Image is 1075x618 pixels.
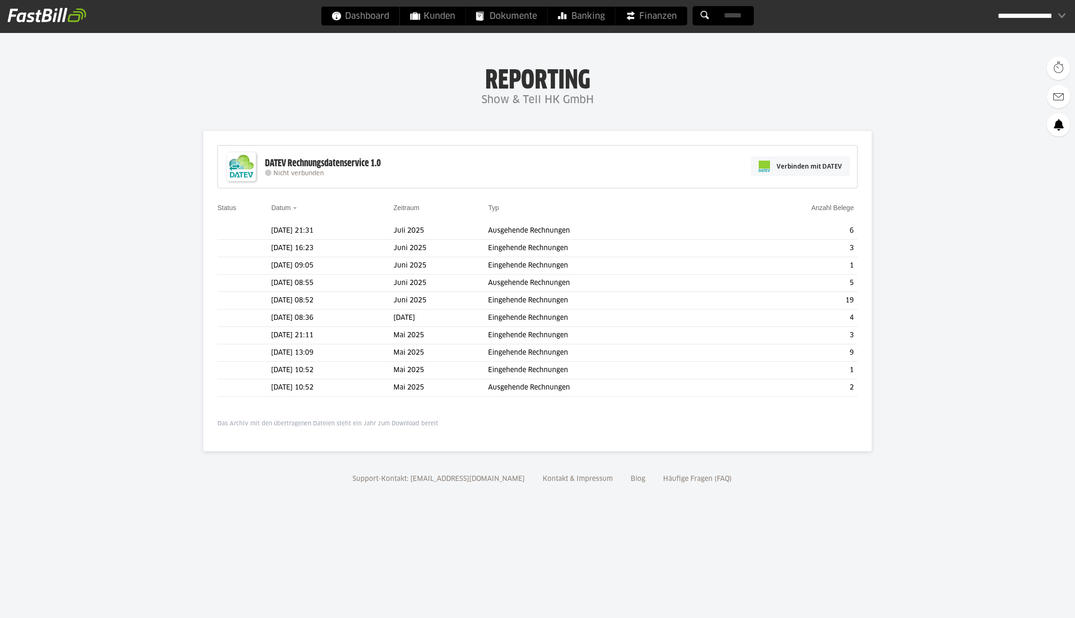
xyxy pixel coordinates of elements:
[271,362,393,379] td: [DATE] 10:52
[271,222,393,240] td: [DATE] 21:31
[488,327,724,344] td: Eingehende Rechnungen
[349,476,528,482] a: Support-Kontakt: [EMAIL_ADDRESS][DOMAIN_NAME]
[393,344,489,362] td: Mai 2025
[627,476,649,482] a: Blog
[271,309,393,327] td: [DATE] 08:36
[265,157,381,170] div: DATEV Rechnungsdatenservice 1.0
[393,222,489,240] td: Juli 2025
[271,240,393,257] td: [DATE] 16:23
[488,204,499,211] a: Typ
[223,148,260,186] img: DATEV-Datenservice Logo
[488,379,724,397] td: Ausgehende Rechnungen
[724,257,858,275] td: 1
[626,7,677,25] span: Finanzen
[393,379,489,397] td: Mai 2025
[393,327,489,344] td: Mai 2025
[271,257,393,275] td: [DATE] 09:05
[393,309,489,327] td: [DATE]
[293,207,299,209] img: sort_desc.gif
[393,362,489,379] td: Mai 2025
[488,275,724,292] td: Ausgehende Rechnungen
[400,7,465,25] a: Kunden
[724,327,858,344] td: 3
[8,8,86,23] img: fastbill_logo_white.png
[759,161,770,172] img: pi-datev-logo-farbig-24.svg
[724,275,858,292] td: 5
[724,292,858,309] td: 19
[488,222,724,240] td: Ausgehende Rechnungen
[660,476,735,482] a: Häufige Fragen (FAQ)
[777,162,842,171] span: Verbinden mit DATEV
[724,362,858,379] td: 1
[751,156,850,176] a: Verbinden mit DATEV
[94,66,981,91] h1: Reporting
[271,379,393,397] td: [DATE] 10:52
[548,7,615,25] a: Banking
[539,476,616,482] a: Kontakt & Impressum
[271,275,393,292] td: [DATE] 08:55
[488,362,724,379] td: Eingehende Rechnungen
[488,240,724,257] td: Eingehende Rechnungen
[393,292,489,309] td: Juni 2025
[217,420,858,428] p: Das Archiv mit den übertragenen Dateien steht ein Jahr zum Download bereit
[724,222,858,240] td: 6
[724,240,858,257] td: 3
[466,7,547,25] a: Dokumente
[558,7,605,25] span: Banking
[393,204,419,211] a: Zeitraum
[393,275,489,292] td: Juni 2025
[488,309,724,327] td: Eingehende Rechnungen
[321,7,400,25] a: Dashboard
[724,344,858,362] td: 9
[393,257,489,275] td: Juni 2025
[724,309,858,327] td: 4
[476,7,537,25] span: Dokumente
[332,7,389,25] span: Dashboard
[488,344,724,362] td: Eingehende Rechnungen
[811,204,854,211] a: Anzahl Belege
[1001,590,1066,613] iframe: Öffnet ein Widget, in dem Sie weitere Informationen finden
[271,327,393,344] td: [DATE] 21:11
[217,204,236,211] a: Status
[410,7,455,25] span: Kunden
[724,379,858,397] td: 2
[271,292,393,309] td: [DATE] 08:52
[271,204,290,211] a: Datum
[616,7,687,25] a: Finanzen
[488,257,724,275] td: Eingehende Rechnungen
[271,344,393,362] td: [DATE] 13:09
[393,240,489,257] td: Juni 2025
[488,292,724,309] td: Eingehende Rechnungen
[273,171,324,177] span: Nicht verbunden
